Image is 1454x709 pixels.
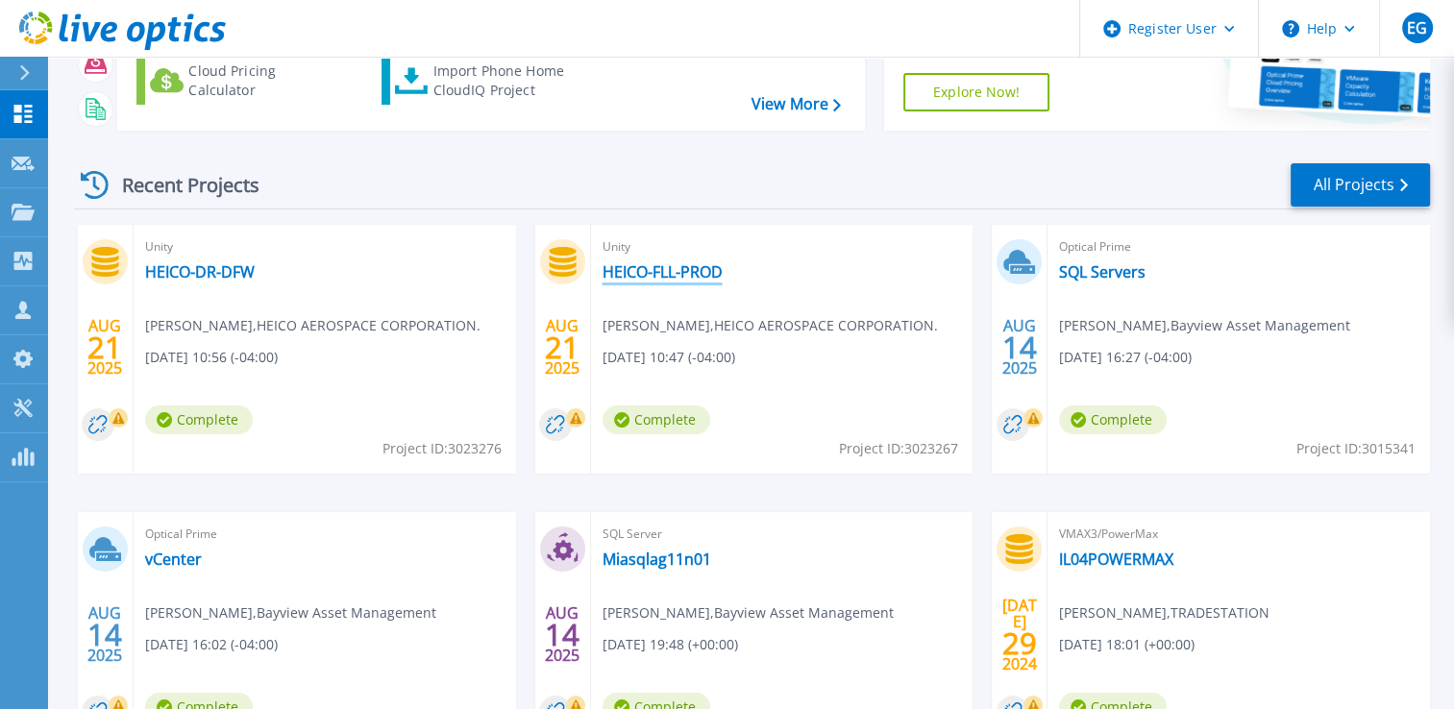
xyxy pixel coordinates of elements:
span: Complete [1059,405,1167,434]
span: [PERSON_NAME] , TRADESTATION [1059,602,1269,623]
span: [DATE] 10:47 (-04:00) [603,347,735,368]
span: [DATE] 19:48 (+00:00) [603,634,738,655]
span: 14 [1002,339,1037,355]
span: [PERSON_NAME] , HEICO AEROSPACE CORPORATION. [145,315,481,336]
div: AUG 2025 [86,599,123,670]
a: Explore Now! [903,73,1049,111]
span: [DATE] 18:01 (+00:00) [1059,634,1195,655]
span: Project ID: 3015341 [1296,438,1416,459]
a: View More [752,95,841,113]
span: [DATE] 10:56 (-04:00) [145,347,278,368]
span: [PERSON_NAME] , Bayview Asset Management [603,602,894,623]
a: Miasqlag11n01 [603,550,711,569]
span: Complete [145,405,253,434]
a: HEICO-FLL-PROD [603,262,723,281]
div: AUG 2025 [544,312,580,382]
span: Unity [145,236,505,257]
div: Recent Projects [74,161,285,208]
span: [DATE] 16:27 (-04:00) [1059,347,1192,368]
span: Optical Prime [145,524,505,545]
span: Project ID: 3023267 [839,438,958,459]
span: [DATE] 16:02 (-04:00) [145,634,278,655]
span: 21 [545,339,579,355]
span: [PERSON_NAME] , Bayview Asset Management [145,602,436,623]
a: vCenter [145,550,202,569]
a: All Projects [1291,163,1430,207]
div: Cloud Pricing Calculator [188,61,342,100]
span: EG [1407,20,1427,36]
span: 14 [545,626,579,643]
span: Project ID: 3023276 [382,438,502,459]
a: Cloud Pricing Calculator [136,57,351,105]
span: SQL Server [603,524,962,545]
span: Unity [603,236,962,257]
a: IL04POWERMAX [1059,550,1173,569]
span: 14 [87,626,122,643]
div: AUG 2025 [544,599,580,670]
a: HEICO-DR-DFW [145,262,255,281]
span: [PERSON_NAME] , Bayview Asset Management [1059,315,1350,336]
span: Optical Prime [1059,236,1418,257]
div: AUG 2025 [86,312,123,382]
span: [PERSON_NAME] , HEICO AEROSPACE CORPORATION. [603,315,938,336]
div: [DATE] 2024 [1001,599,1038,670]
a: SQL Servers [1059,262,1146,281]
span: 29 [1002,635,1037,651]
span: VMAX3/PowerMax [1059,524,1418,545]
span: 21 [87,339,122,355]
div: AUG 2025 [1001,312,1038,382]
span: Complete [603,405,710,434]
div: Import Phone Home CloudIQ Project [432,61,582,100]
